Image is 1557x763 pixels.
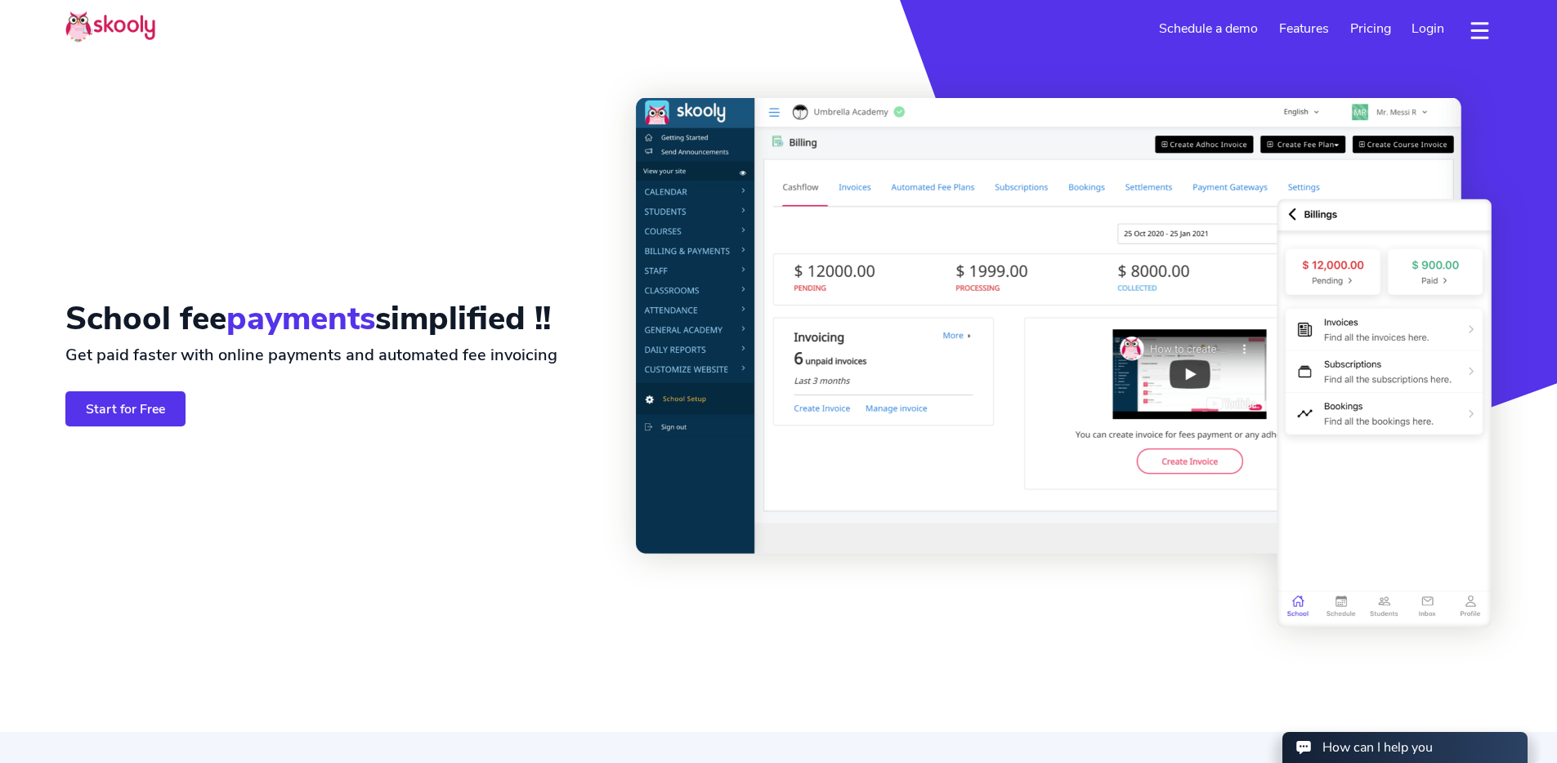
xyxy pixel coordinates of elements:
a: Pricing [1340,16,1402,42]
span: Pricing [1350,20,1391,38]
a: Schedule a demo [1149,16,1269,42]
h2: Get paid faster with online payments and automated fee invoicing [65,345,557,365]
a: Features [1268,16,1340,42]
h1: School fee simplified !! [65,299,551,338]
img: Skooly [65,11,155,42]
img: School Billing, Invoicing, Payments System & Software - <span class='notranslate'>Skooly | Try fo... [636,98,1492,627]
span: payments [226,297,375,341]
button: dropdown menu [1468,11,1492,49]
span: Login [1412,20,1444,38]
a: Start for Free [65,391,186,426]
a: Login [1401,16,1455,42]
